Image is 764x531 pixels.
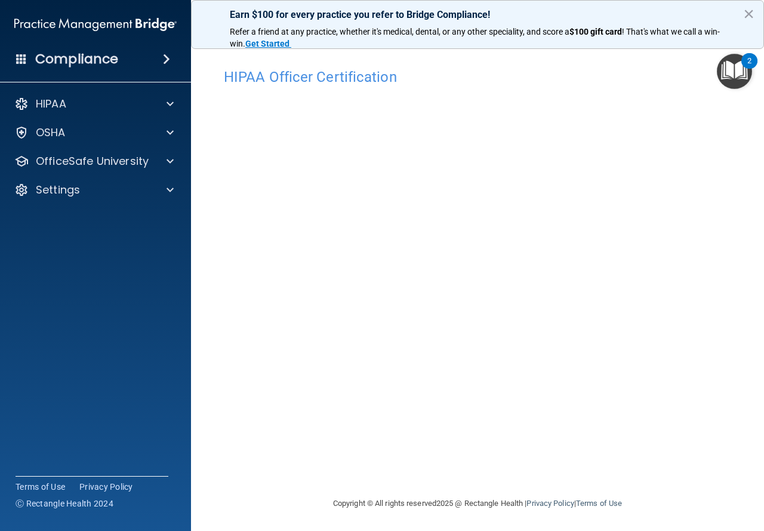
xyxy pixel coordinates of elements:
[35,51,118,67] h4: Compliance
[576,499,622,508] a: Terms of Use
[79,481,133,493] a: Privacy Policy
[14,97,174,111] a: HIPAA
[224,91,731,480] iframe: hipaa-training
[14,154,174,168] a: OfficeSafe University
[526,499,574,508] a: Privacy Policy
[14,183,174,197] a: Settings
[36,183,80,197] p: Settings
[747,61,751,76] div: 2
[260,484,695,523] div: Copyright © All rights reserved 2025 @ Rectangle Health | |
[245,39,289,48] strong: Get Started
[230,27,720,48] span: ! That's what we call a win-win.
[14,13,177,36] img: PMB logo
[717,54,752,89] button: Open Resource Center, 2 new notifications
[36,125,66,140] p: OSHA
[230,9,725,20] p: Earn $100 for every practice you refer to Bridge Compliance!
[569,27,622,36] strong: $100 gift card
[245,39,291,48] a: Get Started
[16,481,65,493] a: Terms of Use
[230,27,569,36] span: Refer a friend at any practice, whether it's medical, dental, or any other speciality, and score a
[16,498,113,509] span: Ⓒ Rectangle Health 2024
[36,97,66,111] p: HIPAA
[36,154,149,168] p: OfficeSafe University
[14,125,174,140] a: OSHA
[224,69,731,85] h4: HIPAA Officer Certification
[743,4,754,23] button: Close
